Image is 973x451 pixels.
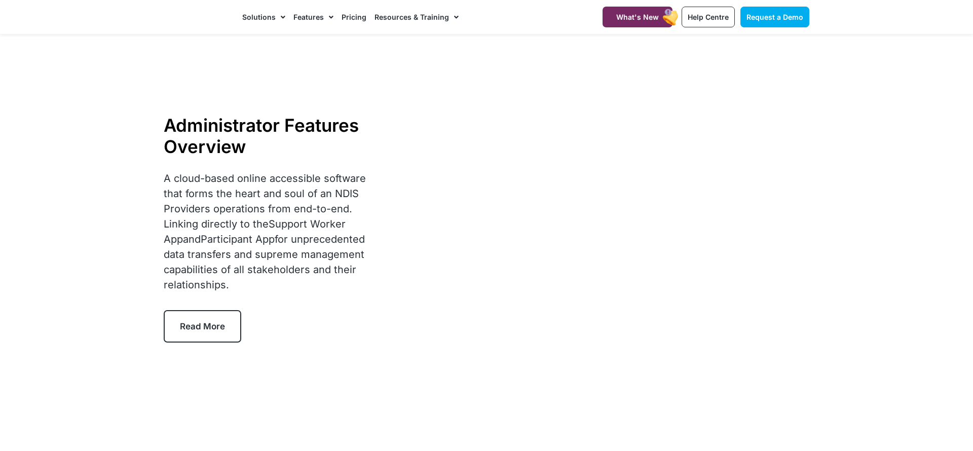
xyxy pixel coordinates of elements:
span: Request a Demo [746,13,803,21]
img: CareMaster Logo [164,10,232,25]
a: Read More [164,310,241,343]
span: Help Centre [688,13,729,21]
a: Help Centre [682,7,735,27]
span: A cloud-based online accessible software that forms the heart and soul of an NDIS Providers opera... [164,172,366,291]
a: What's New [603,7,672,27]
span: What's New [616,13,659,21]
a: Participant App [201,233,275,245]
h1: Administrator Features Overview [164,115,383,157]
span: Read More [180,321,225,331]
a: Request a Demo [740,7,809,27]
